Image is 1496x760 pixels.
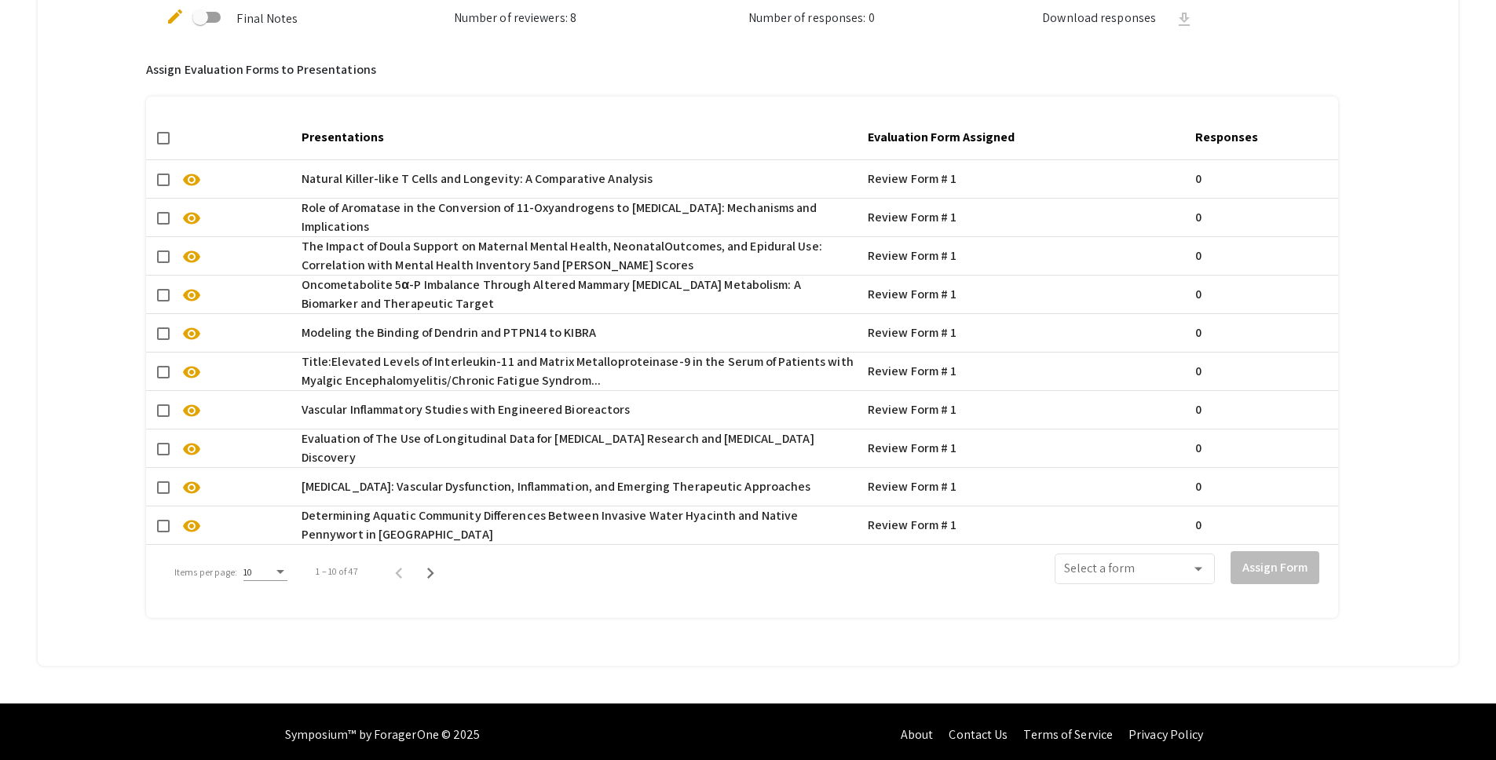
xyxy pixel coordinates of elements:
div: Responses [1195,128,1258,147]
mat-cell: Review Form # 1 [861,391,1189,429]
div: Items per page: [174,565,238,579]
a: Privacy Policy [1128,726,1203,743]
div: Presentations [302,128,398,147]
span: visibility [182,170,201,189]
span: Download responses [1042,9,1156,27]
button: visibility [176,356,207,387]
button: Assign Form [1231,551,1319,584]
span: Number of responses: 0 [748,9,875,26]
mat-cell: 0 [1189,314,1338,352]
button: Previous page [383,556,415,587]
span: 10 [243,566,252,578]
mat-paginator: Select page [165,550,730,594]
mat-cell: 0 [1189,160,1338,198]
span: visibility [182,440,201,459]
a: About [901,726,934,743]
span: Final Notes [236,10,298,27]
span: Title:Elevated Levels of Interleukin-11 and Matrix Metalloproteinase-9 in the Serum of Patients w... [302,353,855,390]
a: Terms of Service [1023,726,1113,743]
a: Contact Us [949,726,1008,743]
span: download [1175,10,1194,29]
button: visibility [176,394,207,426]
mat-cell: 0 [1189,199,1338,236]
span: visibility [182,209,201,228]
div: Evaluation Form Assigned [868,128,1029,147]
span: visibility [182,324,201,343]
mat-cell: Review Form # 1 [861,276,1189,313]
mat-cell: Review Form # 1 [861,468,1189,506]
span: visibility [182,247,201,266]
span: visibility [182,478,201,497]
span: visibility [182,363,201,382]
mat-cell: 0 [1189,276,1338,313]
mat-select: Items per page: [243,567,287,578]
div: 1 – 10 of 47 [316,565,357,579]
mat-cell: 0 [1189,429,1338,467]
mat-cell: 0 [1189,353,1338,390]
span: Number of reviewers: 8 [454,9,576,26]
button: visibility [176,202,207,233]
span: visibility [182,517,201,535]
mat-cell: Review Form # 1 [861,314,1189,352]
div: Evaluation Form Assigned [868,128,1015,147]
mat-cell: Review Form # 1 [861,429,1189,467]
mat-cell: 0 [1189,506,1338,544]
h6: Assign Evaluation Forms to Presentations [146,62,1338,77]
button: visibility [176,317,207,349]
mat-cell: 0 [1189,468,1338,506]
iframe: Chat [12,689,67,748]
mat-cell: Review Form # 1 [861,160,1189,198]
span: Oncometabolite 5α-P Imbalance Through Altered Mammary [MEDICAL_DATA] Metabolism: A Biomarker and ... [302,276,855,313]
button: download [1169,2,1200,34]
button: visibility [176,240,207,272]
mat-cell: Review Form # 1 [861,237,1189,275]
span: Modeling the Binding of Dendrin and PTPN14 to KIBRA [302,323,596,342]
button: visibility [176,279,207,310]
span: Role of Aromatase in the Conversion of 11-Oxyandrogens to [MEDICAL_DATA]: Mechanisms and Implicat... [302,199,855,236]
div: Responses [1195,128,1272,147]
span: Vascular Inflammatory Studies with Engineered Bioreactors [302,400,631,419]
button: visibility [176,510,207,541]
span: visibility [182,401,201,420]
mat-cell: Review Form # 1 [861,199,1189,236]
span: visibility [182,286,201,305]
mat-cell: Review Form # 1 [861,506,1189,544]
span: [MEDICAL_DATA]: Vascular Dysfunction, Inflammation, and Emerging Therapeutic Approaches [302,477,811,496]
span: Determining Aquatic Community Differences Between Invasive Water Hyacinth and Native Pennywort in... [302,506,855,544]
span: Natural Killer-like T Cells and Longevity: A Comparative Analysis [302,170,653,188]
button: visibility [176,163,207,195]
div: Presentations [302,128,384,147]
span: Evaluation of The Use of Longitudinal Data for [MEDICAL_DATA] Research and [MEDICAL_DATA] Discovery [302,429,855,467]
mat-cell: 0 [1189,391,1338,429]
span: The Impact of Doula Support on Maternal Mental Health, NeonatalOutcomes, and Epidural Use: Correl... [302,237,855,275]
button: visibility [176,433,207,464]
span: edit [166,7,185,26]
button: visibility [176,471,207,502]
mat-cell: Review Form # 1 [861,353,1189,390]
button: Next page [415,556,446,587]
mat-cell: 0 [1189,237,1338,275]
